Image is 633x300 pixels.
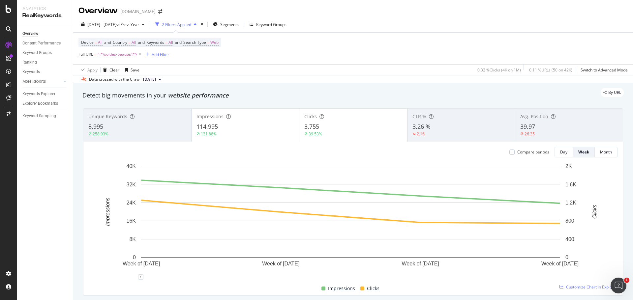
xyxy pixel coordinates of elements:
[22,30,68,37] a: Overview
[565,200,576,205] text: 1.2K
[22,5,68,12] div: Analytics
[88,123,103,130] span: 8,995
[113,40,127,45] span: Country
[183,40,206,45] span: Search Type
[555,147,573,157] button: Day
[143,50,169,58] button: Add Filter
[78,19,147,30] button: [DATE] - [DATE]vsPrev. Year
[105,198,110,226] text: Impressions
[262,261,299,266] text: Week of [DATE]
[566,284,618,290] span: Customize Chart in Explorer
[22,49,52,56] div: Keyword Groups
[624,278,629,283] span: 1
[412,123,431,130] span: 3.26 %
[560,149,567,155] div: Day
[153,19,199,30] button: 2 Filters Applied
[22,59,68,66] a: Ranking
[93,131,108,137] div: 258.93%
[138,274,143,280] div: 1
[367,285,379,292] span: Clicks
[517,149,549,155] div: Compare periods
[158,9,162,14] div: arrow-right-arrow-left
[22,113,68,120] a: Keyword Sampling
[22,113,56,120] div: Keyword Sampling
[152,52,169,57] div: Add Filter
[94,51,96,57] span: =
[199,21,205,28] div: times
[565,236,574,242] text: 400
[578,149,589,155] div: Week
[140,75,164,83] button: [DATE]
[520,113,548,120] span: Avg. Position
[128,40,131,45] span: =
[81,40,94,45] span: Device
[127,200,136,205] text: 24K
[116,22,139,27] span: vs Prev. Year
[78,5,118,16] div: Overview
[309,131,322,137] div: 39.53%
[210,19,241,30] button: Segments
[573,147,595,157] button: Week
[98,38,103,47] span: All
[127,163,136,169] text: 40K
[210,38,219,47] span: Web
[304,113,317,120] span: Clicks
[207,40,209,45] span: =
[541,261,579,266] text: Week of [DATE]
[412,113,426,120] span: CTR %
[122,65,139,75] button: Save
[129,236,136,242] text: 8K
[162,22,191,27] div: 2 Filters Applied
[78,51,93,57] span: Full URL
[22,78,62,85] a: More Reports
[120,8,156,15] div: [DOMAIN_NAME]
[402,261,439,266] text: Week of [DATE]
[247,19,289,30] button: Keyword Groups
[559,284,618,290] a: Customize Chart in Explorer
[87,22,116,27] span: [DATE] - [DATE]
[22,40,68,47] a: Content Performance
[565,255,568,260] text: 0
[132,38,136,47] span: All
[175,40,182,45] span: and
[196,123,218,130] span: 114,995
[22,68,40,75] div: Keywords
[565,181,576,187] text: 1.6K
[520,123,535,130] span: 39.97
[525,131,535,137] div: 26.35
[87,67,98,73] div: Apply
[600,149,612,155] div: Month
[201,131,217,137] div: 131.88%
[22,100,68,107] a: Explorer Bookmarks
[131,67,139,73] div: Save
[104,40,111,45] span: and
[328,285,355,292] span: Impressions
[611,278,626,293] iframe: Intercom live chat
[601,88,624,97] div: legacy label
[168,38,173,47] span: All
[22,91,68,97] a: Keywords Explorer
[97,50,137,59] span: ^.*/soldes-beaute/.*$
[304,123,319,130] span: 3,755
[78,65,98,75] button: Apply
[138,40,145,45] span: and
[529,67,572,73] div: 0.11 % URLs ( 50 on 42K )
[22,49,68,56] a: Keyword Groups
[143,76,156,82] span: 2025 Jul. 20th
[22,30,38,37] div: Overview
[22,91,55,97] div: Keywords Explorer
[95,40,97,45] span: =
[127,181,136,187] text: 32K
[22,68,68,75] a: Keywords
[477,67,521,73] div: 0.32 % Clicks ( 4K on 1M )
[22,40,61,47] div: Content Performance
[165,40,167,45] span: =
[196,113,224,120] span: Impressions
[127,218,136,224] text: 16K
[123,261,160,266] text: Week of [DATE]
[89,163,613,277] svg: A chart.
[101,65,119,75] button: Clear
[22,59,37,66] div: Ranking
[581,67,628,73] div: Switch to Advanced Mode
